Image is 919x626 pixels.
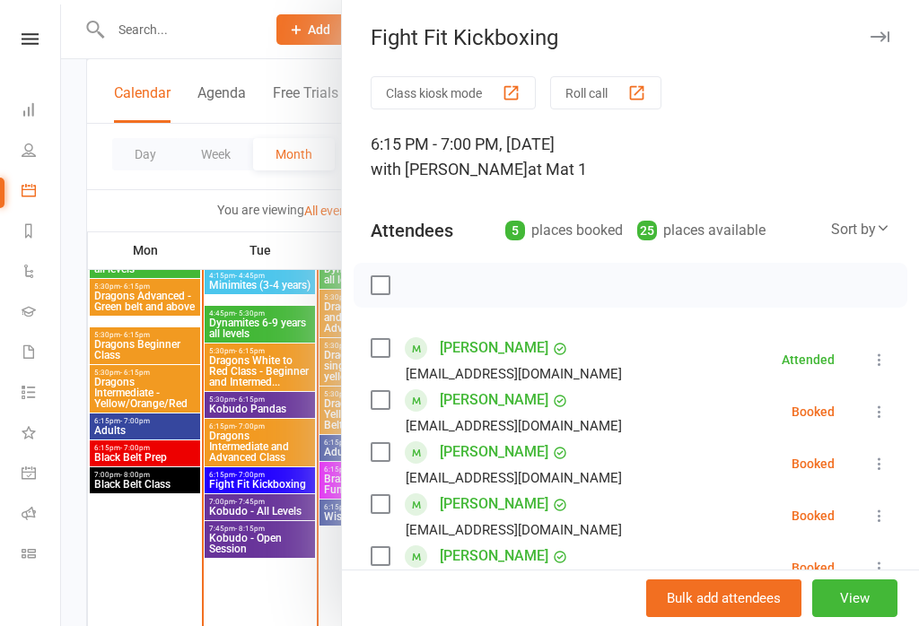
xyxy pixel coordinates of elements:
a: Reports [22,213,62,253]
div: Sort by [831,218,890,241]
span: with [PERSON_NAME] [371,160,528,178]
div: places available [637,218,766,243]
div: Booked [792,405,835,418]
a: [PERSON_NAME] [440,334,548,362]
a: [PERSON_NAME] [440,542,548,570]
div: Booked [792,457,835,470]
div: Attended [782,353,835,366]
div: Fight Fit Kickboxing [342,25,919,50]
div: places booked [505,218,623,243]
a: General attendance kiosk mode [22,455,62,495]
div: Booked [792,509,835,522]
a: People [22,132,62,172]
button: Roll call [550,76,661,109]
a: Class kiosk mode [22,535,62,576]
div: Attendees [371,218,453,243]
button: Class kiosk mode [371,76,536,109]
div: Booked [792,561,835,574]
div: 6:15 PM - 7:00 PM, [DATE] [371,132,890,182]
div: 5 [505,221,525,240]
a: What's New [22,414,62,455]
div: [EMAIL_ADDRESS][DOMAIN_NAME] [406,414,622,438]
span: at Mat 1 [528,160,587,178]
div: [EMAIL_ADDRESS][DOMAIN_NAME] [406,518,622,542]
a: Roll call kiosk mode [22,495,62,535]
a: [PERSON_NAME] [440,386,548,414]
a: [PERSON_NAME] [440,438,548,466]
button: View [812,579,897,617]
button: Bulk add attendees [646,579,801,617]
a: Dashboard [22,91,62,132]
a: Calendar [22,172,62,213]
a: [PERSON_NAME] [440,490,548,518]
div: [EMAIL_ADDRESS][DOMAIN_NAME] [406,466,622,490]
div: [EMAIL_ADDRESS][DOMAIN_NAME] [406,362,622,386]
div: 25 [637,221,657,240]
